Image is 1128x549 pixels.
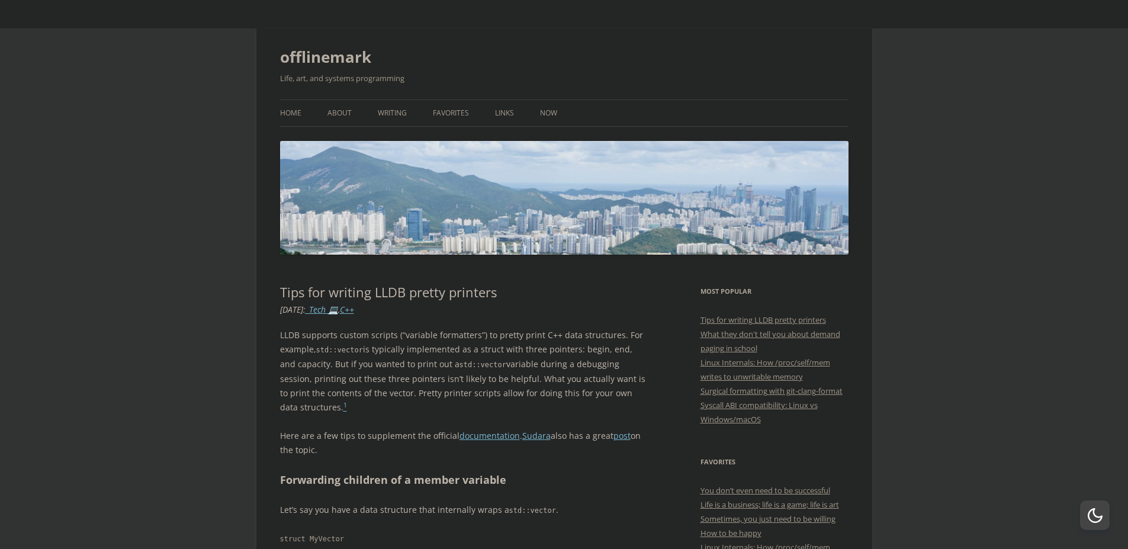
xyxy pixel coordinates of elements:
[378,100,407,126] a: Writing
[700,314,826,325] a: Tips for writing LLDB pretty printers
[327,100,352,126] a: About
[343,401,347,409] sup: 1
[459,361,506,369] code: std::vector
[700,499,839,510] a: Life is a business; life is a game; life is art
[700,284,849,298] h3: Most Popular
[280,429,650,457] p: Here are a few tips to supplement the official . also has a great on the topic.
[700,528,761,538] a: How to be happy
[700,357,830,382] a: Linux Internals: How /proc/self/mem writes to unwritable memory
[280,328,650,415] p: LLDB supports custom scripts (“variable formatters”) to pretty print C++ data structures. For exa...
[522,430,551,441] a: Sudara
[340,304,354,315] a: C++
[700,513,835,524] a: Sometimes, you just need to be willing
[540,100,557,126] a: Now
[280,471,650,489] h2: Forwarding children of a member variable
[509,506,556,515] code: std::vector
[280,141,849,255] img: offlinemark
[459,430,520,441] a: documentation
[700,455,849,469] h3: Favorites
[280,100,301,126] a: Home
[343,402,347,413] a: 1
[280,43,371,71] a: offlinemark
[495,100,514,126] a: Links
[700,386,843,396] a: Surgical formatting with git-clang-format
[316,346,363,354] code: std::vector
[613,430,631,441] a: post
[700,329,840,354] a: What they don't tell you about demand paging in school
[700,485,830,496] a: You don’t even need to be successful
[280,284,650,300] h1: Tips for writing LLDB pretty printers
[280,304,354,315] i: : ,
[306,304,338,315] a: _Tech 💻
[280,71,849,85] h2: Life, art, and systems programming
[280,503,650,518] p: Let’s say you have a data structure that internally wraps a .
[433,100,469,126] a: Favorites
[280,304,303,315] time: [DATE]
[700,400,818,425] a: Syscall ABI compatibility: Linux vs Windows/macOS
